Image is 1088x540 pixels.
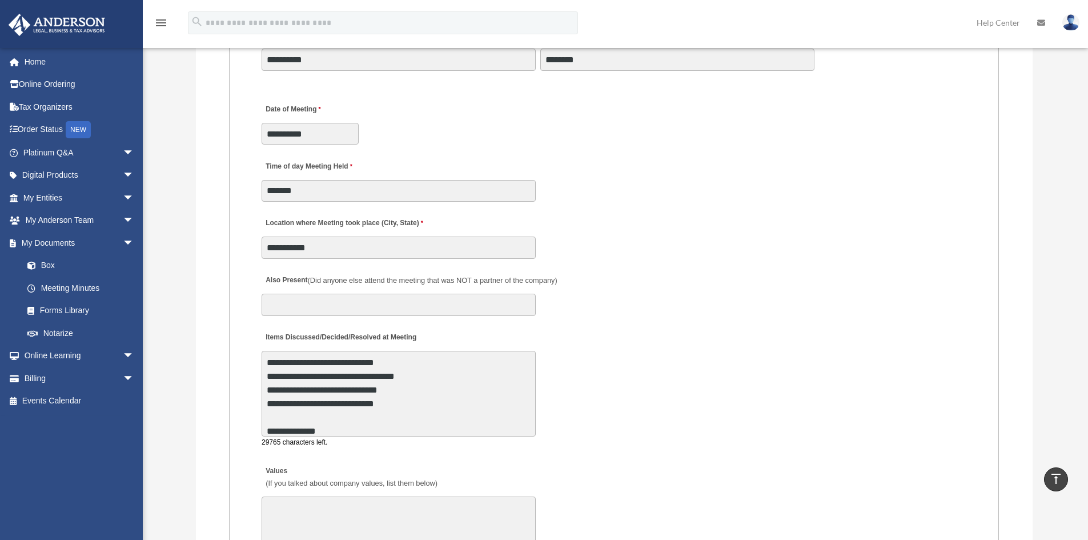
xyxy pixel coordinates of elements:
[8,164,151,187] a: Digital Productsarrow_drop_down
[262,102,370,117] label: Date of Meeting
[154,16,168,30] i: menu
[123,164,146,187] span: arrow_drop_down
[8,118,151,142] a: Order StatusNEW
[123,231,146,255] span: arrow_drop_down
[262,464,440,491] label: Values
[262,216,426,231] label: Location where Meeting took place (City, State)
[8,73,151,96] a: Online Ordering
[8,390,151,413] a: Events Calendar
[1062,14,1079,31] img: User Pic
[8,209,151,232] a: My Anderson Teamarrow_drop_down
[262,437,536,449] div: 29765 characters left.
[8,186,151,209] a: My Entitiesarrow_drop_down
[308,276,557,285] span: (Did anyone else attend the meeting that was NOT a partner of the company)
[16,254,151,277] a: Box
[266,479,437,487] span: (If you talked about company values, list them below)
[123,345,146,368] span: arrow_drop_down
[123,186,146,210] span: arrow_drop_down
[5,14,109,36] img: Anderson Advisors Platinum Portal
[1044,467,1068,491] a: vertical_align_top
[191,15,203,28] i: search
[8,345,151,367] a: Online Learningarrow_drop_down
[123,367,146,390] span: arrow_drop_down
[262,273,560,289] label: Also Present
[123,141,146,165] span: arrow_drop_down
[8,231,151,254] a: My Documentsarrow_drop_down
[1049,472,1063,486] i: vertical_align_top
[8,367,151,390] a: Billingarrow_drop_down
[16,322,151,345] a: Notarize
[262,159,370,174] label: Time of day Meeting Held
[154,20,168,30] a: menu
[123,209,146,233] span: arrow_drop_down
[16,277,146,299] a: Meeting Minutes
[8,95,151,118] a: Tax Organizers
[16,299,151,322] a: Forms Library
[262,330,419,346] label: Items Discussed/Decided/Resolved at Meeting
[8,141,151,164] a: Platinum Q&Aarrow_drop_down
[8,50,151,73] a: Home
[66,121,91,138] div: NEW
